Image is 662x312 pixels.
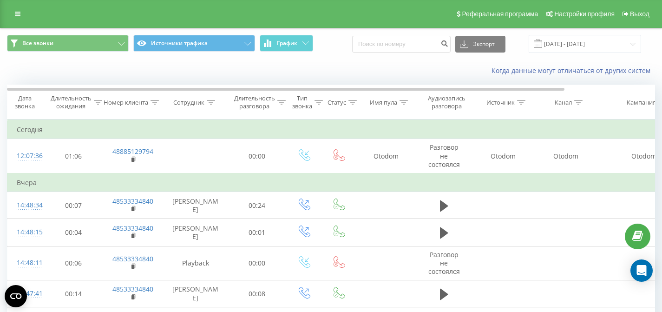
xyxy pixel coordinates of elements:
button: Все звонки [7,35,129,52]
td: 00:01 [228,219,286,246]
span: Разговор не состоялся [428,250,460,276]
div: Аудиозапись разговора [424,94,469,110]
a: 48533334840 [112,224,153,232]
button: График [260,35,313,52]
div: 14:47:41 [17,285,35,303]
div: Сотрудник [173,99,204,106]
input: Поиск по номеру [352,36,451,53]
a: 48533334840 [112,197,153,206]
span: Все звонки [22,40,53,47]
td: 00:00 [228,139,286,173]
span: Выход [630,10,649,18]
div: Дата звонка [7,94,42,110]
span: Настройки профиля [554,10,615,18]
td: 00:07 [45,192,103,219]
td: Otodom [535,139,597,173]
td: 00:04 [45,219,103,246]
div: Тип звонка [292,94,312,110]
td: 00:24 [228,192,286,219]
div: 14:48:15 [17,223,35,241]
div: 14:48:34 [17,196,35,214]
div: Кампания [627,99,656,106]
div: Длительность разговора [234,94,275,110]
div: Open Intercom Messenger [630,259,653,282]
a: 48885129794 [112,147,153,156]
div: Длительность ожидания [51,94,92,110]
a: 48533334840 [112,254,153,263]
a: Когда данные могут отличаться от других систем [492,66,655,75]
td: 01:06 [45,139,103,173]
span: Разговор не состоялся [428,143,460,168]
span: Реферальная программа [462,10,538,18]
td: [PERSON_NAME] [163,192,228,219]
td: Otodom [356,139,416,173]
td: 00:08 [228,280,286,307]
td: 00:14 [45,280,103,307]
td: Otodom [472,139,535,173]
td: Playback [163,246,228,280]
button: Open CMP widget [5,285,27,307]
div: 14:48:11 [17,254,35,272]
div: Имя пула [370,99,397,106]
span: График [277,40,297,46]
div: 12:07:36 [17,147,35,165]
button: Экспорт [455,36,505,53]
td: 00:00 [228,246,286,280]
div: Статус [328,99,346,106]
div: Номер клиента [104,99,148,106]
a: 48533334840 [112,285,153,293]
div: Источник [486,99,515,106]
td: 00:06 [45,246,103,280]
div: Канал [555,99,572,106]
td: [PERSON_NAME] [163,219,228,246]
td: [PERSON_NAME] [163,280,228,307]
button: Источники трафика [133,35,255,52]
